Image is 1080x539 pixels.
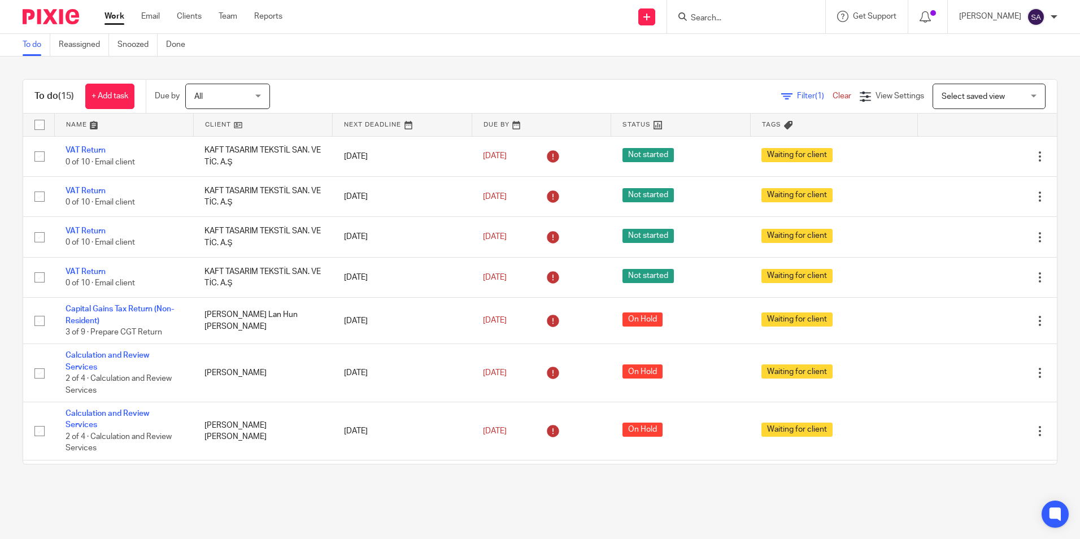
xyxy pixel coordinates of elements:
[193,136,332,176] td: KAFT TASARIM TEKSTİL SAN. VE TİC. A.Ş
[104,11,124,22] a: Work
[761,229,833,243] span: Waiting for client
[483,233,507,241] span: [DATE]
[59,34,109,56] a: Reassigned
[690,14,791,24] input: Search
[333,176,472,216] td: [DATE]
[66,375,172,394] span: 2 of 4 · Calculation and Review Services
[193,298,332,344] td: [PERSON_NAME] Lan Hun [PERSON_NAME]
[761,188,833,202] span: Waiting for client
[483,153,507,160] span: [DATE]
[66,279,135,287] span: 0 of 10 · Email client
[219,11,237,22] a: Team
[66,328,162,336] span: 3 of 9 · Prepare CGT Return
[177,11,202,22] a: Clients
[483,427,507,435] span: [DATE]
[333,217,472,257] td: [DATE]
[66,198,135,206] span: 0 of 10 · Email client
[333,402,472,460] td: [DATE]
[876,92,924,100] span: View Settings
[85,84,134,109] a: + Add task
[193,217,332,257] td: KAFT TASARIM TEKSTİL SAN. VE TİC. A.Ş
[23,9,79,24] img: Pixie
[959,11,1021,22] p: [PERSON_NAME]
[622,269,674,283] span: Not started
[66,146,106,154] a: VAT Return
[155,90,180,102] p: Due by
[762,121,781,128] span: Tags
[166,34,194,56] a: Done
[622,188,674,202] span: Not started
[66,433,172,453] span: 2 of 4 · Calculation and Review Services
[193,257,332,297] td: KAFT TASARIM TEKSTİL SAN. VE TİC. A.Ş
[333,298,472,344] td: [DATE]
[193,176,332,216] td: KAFT TASARIM TEKSTİL SAN. VE TİC. A.Ş
[333,257,472,297] td: [DATE]
[622,423,663,437] span: On Hold
[23,34,50,56] a: To do
[66,351,149,371] a: Calculation and Review Services
[761,312,833,327] span: Waiting for client
[815,92,824,100] span: (1)
[483,273,507,281] span: [DATE]
[66,158,135,166] span: 0 of 10 · Email client
[194,93,203,101] span: All
[193,402,332,460] td: [PERSON_NAME] [PERSON_NAME]
[853,12,896,20] span: Get Support
[833,92,851,100] a: Clear
[1027,8,1045,26] img: svg%3E
[193,344,332,402] td: [PERSON_NAME]
[483,317,507,325] span: [DATE]
[66,227,106,235] a: VAT Return
[333,460,472,500] td: [DATE]
[58,92,74,101] span: (15)
[193,460,332,500] td: [PERSON_NAME]
[622,229,674,243] span: Not started
[761,364,833,379] span: Waiting for client
[797,92,833,100] span: Filter
[34,90,74,102] h1: To do
[333,136,472,176] td: [DATE]
[66,268,106,276] a: VAT Return
[66,187,106,195] a: VAT Return
[117,34,158,56] a: Snoozed
[622,148,674,162] span: Not started
[622,312,663,327] span: On Hold
[761,148,833,162] span: Waiting for client
[622,364,663,379] span: On Hold
[141,11,160,22] a: Email
[66,410,149,429] a: Calculation and Review Services
[66,305,174,324] a: Capital Gains Tax Return (Non-Resident)
[761,423,833,437] span: Waiting for client
[333,344,472,402] td: [DATE]
[942,93,1005,101] span: Select saved view
[761,269,833,283] span: Waiting for client
[66,239,135,247] span: 0 of 10 · Email client
[483,193,507,201] span: [DATE]
[483,369,507,377] span: [DATE]
[254,11,282,22] a: Reports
